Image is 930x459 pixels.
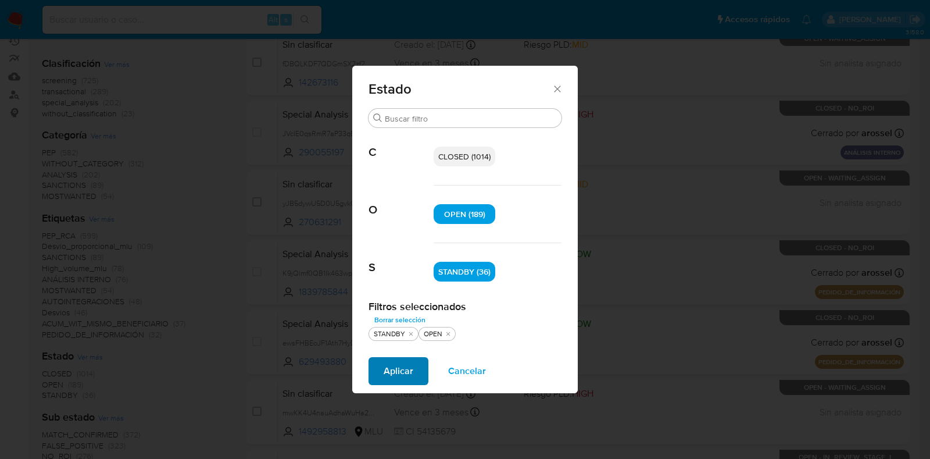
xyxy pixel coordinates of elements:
span: Borrar selección [374,314,425,326]
span: OPEN (189) [444,208,485,220]
div: CLOSED (1014) [434,147,495,166]
div: STANDBY [371,329,407,339]
button: Cerrar [552,83,562,94]
span: S [369,243,434,275]
button: quitar OPEN [443,329,453,339]
span: Aplicar [384,358,413,384]
span: CLOSED (1014) [438,151,491,162]
span: Estado [369,82,552,96]
button: Aplicar [369,357,428,385]
div: STANDBY (36) [434,262,495,282]
span: STANDBY (36) [438,266,491,277]
button: Buscar [373,113,382,123]
span: Cancelar [448,358,486,384]
button: Borrar selección [369,313,431,327]
span: C [369,128,434,159]
span: O [369,186,434,217]
div: OPEN [421,329,445,339]
button: quitar STANDBY [406,329,416,339]
button: Cancelar [433,357,501,385]
div: OPEN (189) [434,204,495,224]
h2: Filtros seleccionados [369,300,561,313]
input: Buscar filtro [385,113,557,124]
